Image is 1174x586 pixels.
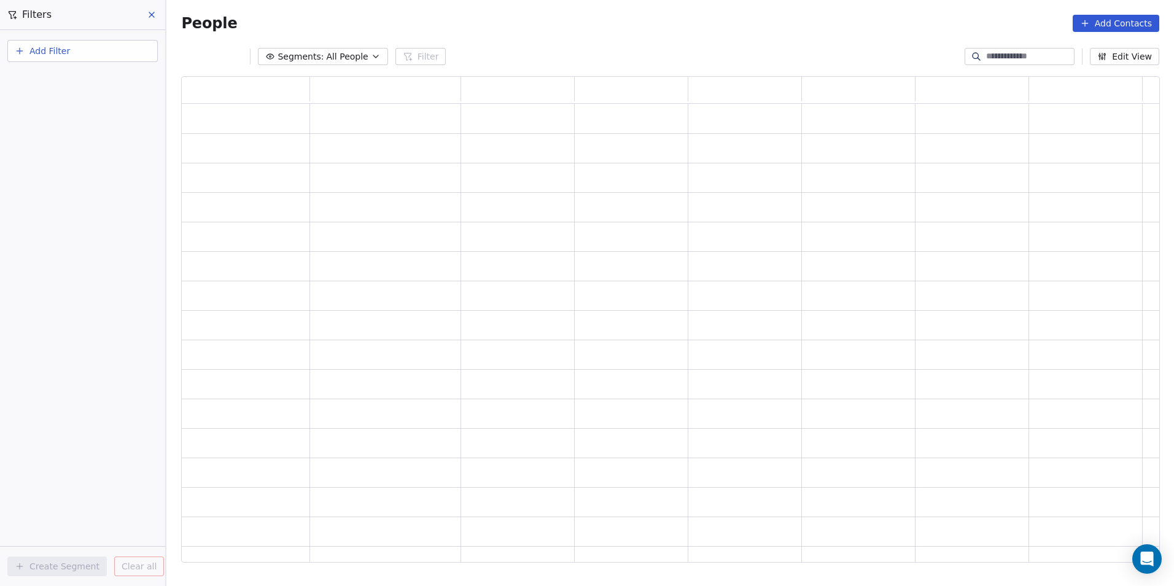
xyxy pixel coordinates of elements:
[1073,15,1159,32] button: Add Contacts
[278,50,324,63] span: Segments:
[181,14,237,33] span: People
[326,50,368,63] span: All People
[1132,544,1162,574] div: Open Intercom Messenger
[1090,48,1159,65] button: Edit View
[395,48,446,65] button: Filter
